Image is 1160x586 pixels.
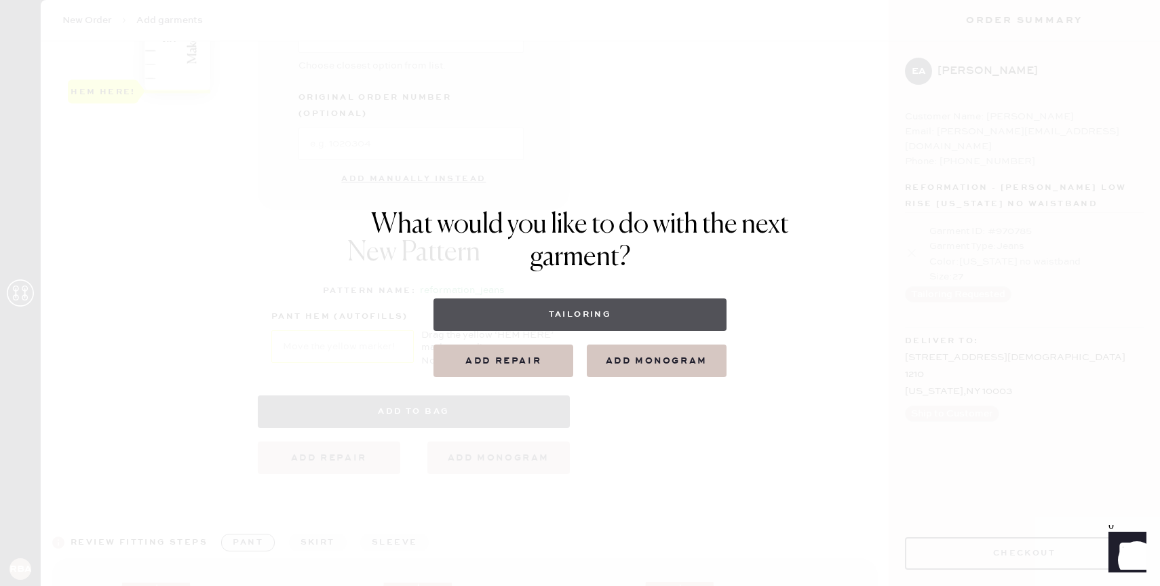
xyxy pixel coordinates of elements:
button: add monogram [587,345,727,377]
iframe: Front Chat [1096,525,1154,583]
button: Tailoring [433,298,726,331]
button: Add repair [433,345,573,377]
h1: What would you like to do with the next garment? [371,209,789,274]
